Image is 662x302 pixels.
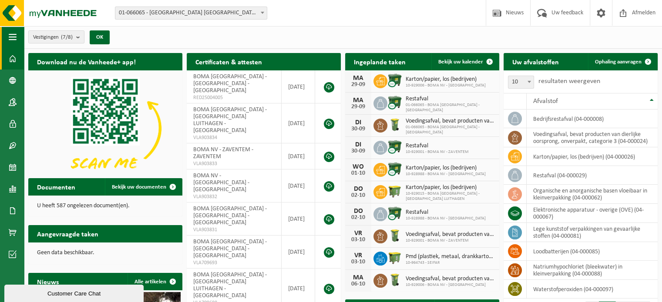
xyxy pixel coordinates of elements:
td: [DATE] [282,70,315,103]
span: BOMA [GEOGRAPHIC_DATA] - [GEOGRAPHIC_DATA] - [GEOGRAPHIC_DATA] [193,239,267,259]
div: 01-10 [349,170,367,176]
a: Alle artikelen [128,273,181,290]
img: WB-0140-HPE-GN-50 [387,117,402,132]
span: Restafval [406,96,495,103]
td: [DATE] [282,143,315,169]
img: WB-0140-HPE-GN-50 [387,228,402,243]
span: 10-929006 - BOMA NV - [GEOGRAPHIC_DATA] [406,83,486,88]
span: BOMA [GEOGRAPHIC_DATA] - [GEOGRAPHIC_DATA] LUITHAGEN - [GEOGRAPHIC_DATA] [193,272,267,299]
p: Geen data beschikbaar. [37,250,174,256]
img: WB-1100-HPE-GN-50 [387,250,402,265]
span: Voedingsafval, bevat producten van dierlijke oorsprong, onverpakt, categorie 3 [406,275,495,282]
a: Ophaling aanvragen [588,53,657,70]
div: 03-10 [349,259,367,265]
span: BOMA [GEOGRAPHIC_DATA] - [GEOGRAPHIC_DATA] LUITHAGEN - [GEOGRAPHIC_DATA] [193,106,267,134]
span: Bekijk uw documenten [112,184,166,190]
div: WO [349,163,367,170]
span: RED25004005 [193,94,275,101]
h2: Nieuws [28,273,67,290]
h2: Download nu de Vanheede+ app! [28,53,144,70]
label: resultaten weergeven [538,78,600,85]
div: MA [349,75,367,82]
span: Vestigingen [33,31,73,44]
h2: Uw afvalstoffen [504,53,568,70]
div: VR [349,252,367,259]
td: loodbatterijen (04-000085) [527,242,658,261]
span: Ophaling aanvragen [595,59,642,65]
a: Bekijk uw documenten [105,178,181,196]
img: Download de VHEPlus App [28,70,182,186]
div: 06-10 [349,281,367,287]
span: 01-066065 - BOMA NV - ANTWERPEN NOORDERLAAN - ANTWERPEN [115,7,267,20]
span: 10-928988 - BOMA NV - [GEOGRAPHIC_DATA] [406,216,486,221]
td: natriumhypochloriet (bleekwater) in kleinverpakking (04-000088) [527,261,658,280]
span: BOMA NV - [GEOGRAPHIC_DATA] - [GEOGRAPHIC_DATA] [193,173,249,193]
span: VLA903832 [193,193,275,200]
td: voedingsafval, bevat producten van dierlijke oorsprong, onverpakt, categorie 3 (04-000024) [527,128,658,147]
img: WB-1100-CU [387,162,402,176]
td: karton/papier, los (bedrijven) (04-000026) [527,147,658,166]
h2: Aangevraagde taken [28,225,107,242]
span: 10-964743 - SEIFAR [406,260,495,265]
div: 02-10 [349,192,367,199]
img: WB-1100-CU [387,73,402,88]
div: VR [349,230,367,237]
span: VLA903833 [193,160,275,167]
div: 29-09 [349,104,367,110]
td: restafval (04-000029) [527,166,658,185]
div: 03-10 [349,237,367,243]
iframe: chat widget [4,283,145,302]
div: MA [349,274,367,281]
span: 10-928988 - BOMA NV - [GEOGRAPHIC_DATA] [406,172,486,177]
span: 10 [508,76,534,89]
span: Restafval [406,209,486,216]
div: 30-09 [349,148,367,154]
td: [DATE] [282,103,315,143]
img: WB-1100-CU [387,206,402,221]
span: Voedingsafval, bevat producten van dierlijke oorsprong, onverpakt, categorie 3 [406,231,495,238]
img: WB-0140-HPE-GN-50 [387,272,402,287]
count: (7/8) [61,34,73,40]
img: WB-1100-CU [387,139,402,154]
div: DI [349,141,367,148]
span: Karton/papier, los (bedrijven) [406,165,486,172]
h2: Documenten [28,178,84,195]
span: Restafval [406,143,469,149]
button: OK [90,30,110,44]
button: Vestigingen(7/8) [28,30,84,43]
span: 10-929015 - BOMA [GEOGRAPHIC_DATA] - [GEOGRAPHIC_DATA] LUITHAGEN [406,191,495,202]
span: 10-929001 - BOMA NV - ZAVENTEM [406,149,469,155]
div: DI [349,119,367,126]
span: 10 [508,76,534,88]
span: 10-929006 - BOMA NV - [GEOGRAPHIC_DATA] [406,282,495,288]
td: [DATE] [282,202,315,236]
span: Karton/papier, los (bedrijven) [406,76,486,83]
span: BOMA [GEOGRAPHIC_DATA] - [GEOGRAPHIC_DATA] - [GEOGRAPHIC_DATA] [193,73,267,94]
td: lege kunststof verpakkingen van gevaarlijke stoffen (04-000081) [527,223,658,242]
span: Bekijk uw kalender [438,59,483,65]
h2: Ingeplande taken [345,53,414,70]
span: VLA709693 [193,259,275,266]
span: 10-929001 - BOMA NV - ZAVENTEM [406,238,495,243]
td: Waterstofperoxiden (04-000097) [527,280,658,299]
img: WB-1100-CU [387,95,402,110]
div: 02-10 [349,215,367,221]
div: MA [349,97,367,104]
span: BOMA NV - ZAVENTEM - ZAVENTEM [193,146,253,160]
div: 30-09 [349,126,367,132]
span: VLA903834 [193,134,275,141]
img: WB-1100-HPE-GN-50 [387,184,402,199]
td: bedrijfsrestafval (04-000008) [527,110,658,128]
span: Karton/papier, los (bedrijven) [406,184,495,191]
h2: Certificaten & attesten [187,53,271,70]
div: 29-09 [349,82,367,88]
p: U heeft 587 ongelezen document(en). [37,203,174,209]
span: VLA903831 [193,226,275,233]
td: [DATE] [282,236,315,269]
td: organische en anorganische basen vloeibaar in kleinverpakking (04-000062) [527,185,658,204]
span: Voedingsafval, bevat producten van dierlijke oorsprong, onverpakt, categorie 3 [406,118,495,125]
span: 01-066065 - BOMA NV - ANTWERPEN NOORDERLAAN - ANTWERPEN [115,7,267,19]
div: DO [349,208,367,215]
span: 01-066065 - BOMA [GEOGRAPHIC_DATA] - [GEOGRAPHIC_DATA] [406,125,495,135]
